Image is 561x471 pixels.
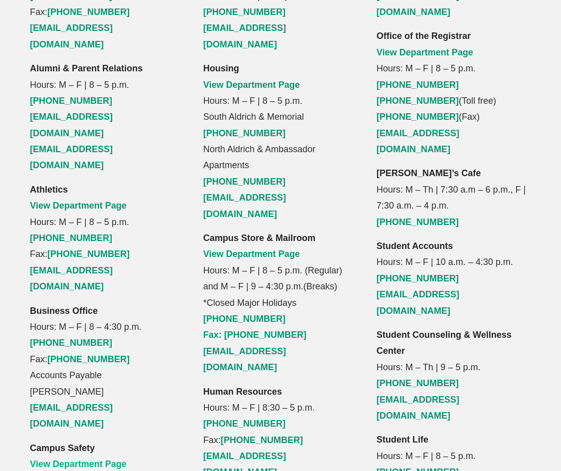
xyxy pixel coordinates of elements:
[30,338,112,348] a: [PHONE_NUMBER]
[376,112,459,122] a: [PHONE_NUMBER]
[30,403,113,429] a: [EMAIL_ADDRESS][DOMAIN_NAME]
[376,330,512,356] strong: Student Counseling & Wellness Center
[30,443,95,453] strong: Campus Safety
[376,28,531,157] p: Hours: M – F | 8 – 5 p.m. (Toll free) (Fax)
[30,265,113,291] a: [EMAIL_ADDRESS][DOMAIN_NAME]
[203,7,286,17] a: [PHONE_NUMBER]
[203,80,300,90] a: View Department Page
[30,306,98,316] strong: Business Office
[30,23,113,49] a: [EMAIL_ADDRESS][DOMAIN_NAME]
[203,233,316,243] strong: Campus Store & Mailroom
[376,168,481,178] strong: [PERSON_NAME]’s Cafe
[47,7,130,17] a: [PHONE_NUMBER]
[203,128,286,138] a: [PHONE_NUMBER]
[30,459,127,469] a: View Department Page
[203,330,307,340] a: Fax: [PHONE_NUMBER]
[203,387,282,397] strong: Human Resources
[30,112,113,138] a: [EMAIL_ADDRESS][DOMAIN_NAME]
[203,419,286,429] a: [PHONE_NUMBER]
[376,96,459,106] a: [PHONE_NUMBER]
[376,378,459,388] a: [PHONE_NUMBER]
[203,177,286,187] a: [PHONE_NUMBER]
[203,23,286,49] a: [EMAIL_ADDRESS][DOMAIN_NAME]
[203,60,358,222] p: Hours: M – F | 8 – 5 p.m. South Aldrich & Memorial North Aldrich & Ambassador Apartments
[30,96,112,106] a: [PHONE_NUMBER]
[376,217,459,227] a: [PHONE_NUMBER]
[30,144,113,170] a: [EMAIL_ADDRESS][DOMAIN_NAME]
[203,230,358,376] p: Hours: M – F | 8 – 5 p.m. (Regular) and M – F | 9 – 4:30 p.m.(Breaks) *Closed Major Holidays
[376,165,531,230] p: Hours: M – Th | 7:30 a.m – 6 p.m., F | 7:30 a.m. – 4 p.m.
[203,193,286,219] a: [EMAIL_ADDRESS][DOMAIN_NAME]
[30,63,143,73] strong: Alumni & Parent Relations
[203,63,239,73] strong: Housing
[221,435,303,445] a: [PHONE_NUMBER]
[376,47,473,57] a: View Department Page
[30,60,185,174] p: Hours: M – F | 8 – 5 p.m.
[203,346,286,372] a: [EMAIL_ADDRESS][DOMAIN_NAME]
[47,354,130,364] a: [PHONE_NUMBER]
[376,31,471,41] strong: Office of the Registrar
[376,241,453,251] strong: Student Accounts
[376,273,459,283] a: [PHONE_NUMBER]
[376,395,459,421] a: [EMAIL_ADDRESS][DOMAIN_NAME]
[376,80,459,90] a: [PHONE_NUMBER]
[376,238,531,319] p: Hours: M – F | 10 a.m. – 4:30 p.m.
[30,201,127,211] a: View Department Page
[203,314,286,324] a: [PHONE_NUMBER]
[30,233,112,243] a: [PHONE_NUMBER]
[30,182,185,295] p: Hours: M – F | 8 – 5 p.m. Fax:
[376,327,531,424] p: Hours: M – Th | 9 – 5 p.m.
[203,249,300,259] a: View Department Page
[30,303,185,432] p: Hours: M – F | 8 – 4:30 p.m. Fax: Accounts Payable [PERSON_NAME]
[376,128,459,154] a: [EMAIL_ADDRESS][DOMAIN_NAME]
[47,249,130,259] a: [PHONE_NUMBER]
[376,435,428,445] strong: Student Life
[30,185,68,195] strong: Athletics
[376,289,459,315] a: [EMAIL_ADDRESS][DOMAIN_NAME]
